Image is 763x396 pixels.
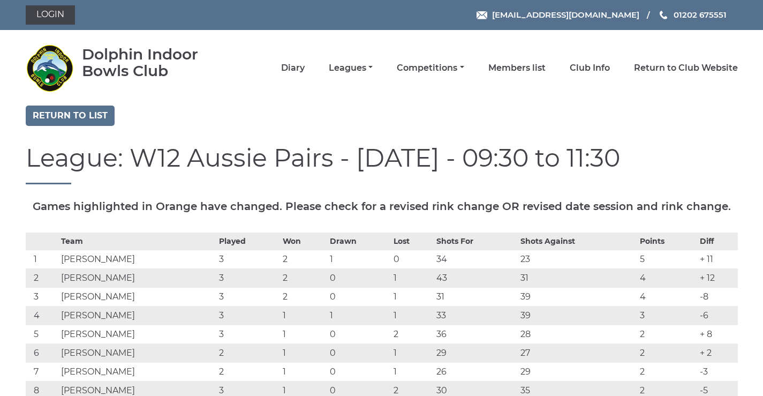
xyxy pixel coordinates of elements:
[637,233,697,250] th: Points
[216,306,280,325] td: 3
[26,362,59,381] td: 7
[434,287,518,306] td: 31
[391,362,434,381] td: 1
[518,250,637,268] td: 23
[434,268,518,287] td: 43
[327,325,391,343] td: 0
[216,343,280,362] td: 2
[391,306,434,325] td: 1
[697,287,738,306] td: -8
[434,362,518,381] td: 26
[434,343,518,362] td: 29
[280,343,327,362] td: 1
[26,287,59,306] td: 3
[58,343,216,362] td: [PERSON_NAME]
[697,343,738,362] td: + 2
[637,287,697,306] td: 4
[280,306,327,325] td: 1
[327,233,391,250] th: Drawn
[518,233,637,250] th: Shots Against
[697,362,738,381] td: -3
[329,62,373,74] a: Leagues
[570,62,610,74] a: Club Info
[280,233,327,250] th: Won
[658,9,727,21] a: Phone us 01202 675551
[492,10,639,20] span: [EMAIL_ADDRESS][DOMAIN_NAME]
[58,233,216,250] th: Team
[518,325,637,343] td: 28
[26,44,74,92] img: Dolphin Indoor Bowls Club
[26,5,75,25] a: Login
[697,250,738,268] td: + 11
[216,325,280,343] td: 3
[391,233,434,250] th: Lost
[434,250,518,268] td: 34
[216,268,280,287] td: 3
[327,268,391,287] td: 0
[637,268,697,287] td: 4
[488,62,546,74] a: Members list
[26,268,59,287] td: 2
[697,233,738,250] th: Diff
[477,11,487,19] img: Email
[58,306,216,325] td: [PERSON_NAME]
[697,325,738,343] td: + 8
[697,306,738,325] td: -6
[280,287,327,306] td: 2
[58,362,216,381] td: [PERSON_NAME]
[518,268,637,287] td: 31
[327,362,391,381] td: 0
[477,9,639,21] a: Email [EMAIL_ADDRESS][DOMAIN_NAME]
[637,250,697,268] td: 5
[327,343,391,362] td: 0
[216,250,280,268] td: 3
[391,250,434,268] td: 0
[216,362,280,381] td: 2
[281,62,305,74] a: Diary
[26,343,59,362] td: 6
[518,343,637,362] td: 27
[634,62,738,74] a: Return to Club Website
[58,287,216,306] td: [PERSON_NAME]
[280,268,327,287] td: 2
[216,287,280,306] td: 3
[518,287,637,306] td: 39
[82,46,229,79] div: Dolphin Indoor Bowls Club
[391,268,434,287] td: 1
[674,10,727,20] span: 01202 675551
[26,106,115,126] a: Return to list
[58,268,216,287] td: [PERSON_NAME]
[637,343,697,362] td: 2
[327,287,391,306] td: 0
[26,145,738,184] h1: League: W12 Aussie Pairs - [DATE] - 09:30 to 11:30
[26,306,59,325] td: 4
[391,343,434,362] td: 1
[637,325,697,343] td: 2
[697,268,738,287] td: + 12
[637,362,697,381] td: 2
[327,250,391,268] td: 1
[637,306,697,325] td: 3
[216,233,280,250] th: Played
[26,250,59,268] td: 1
[58,325,216,343] td: [PERSON_NAME]
[391,325,434,343] td: 2
[58,250,216,268] td: [PERSON_NAME]
[660,11,667,19] img: Phone us
[518,306,637,325] td: 39
[26,200,738,212] h5: Games highlighted in Orange have changed. Please check for a revised rink change OR revised date ...
[434,306,518,325] td: 33
[327,306,391,325] td: 1
[518,362,637,381] td: 29
[280,362,327,381] td: 1
[397,62,464,74] a: Competitions
[434,233,518,250] th: Shots For
[280,250,327,268] td: 2
[280,325,327,343] td: 1
[391,287,434,306] td: 1
[26,325,59,343] td: 5
[434,325,518,343] td: 36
